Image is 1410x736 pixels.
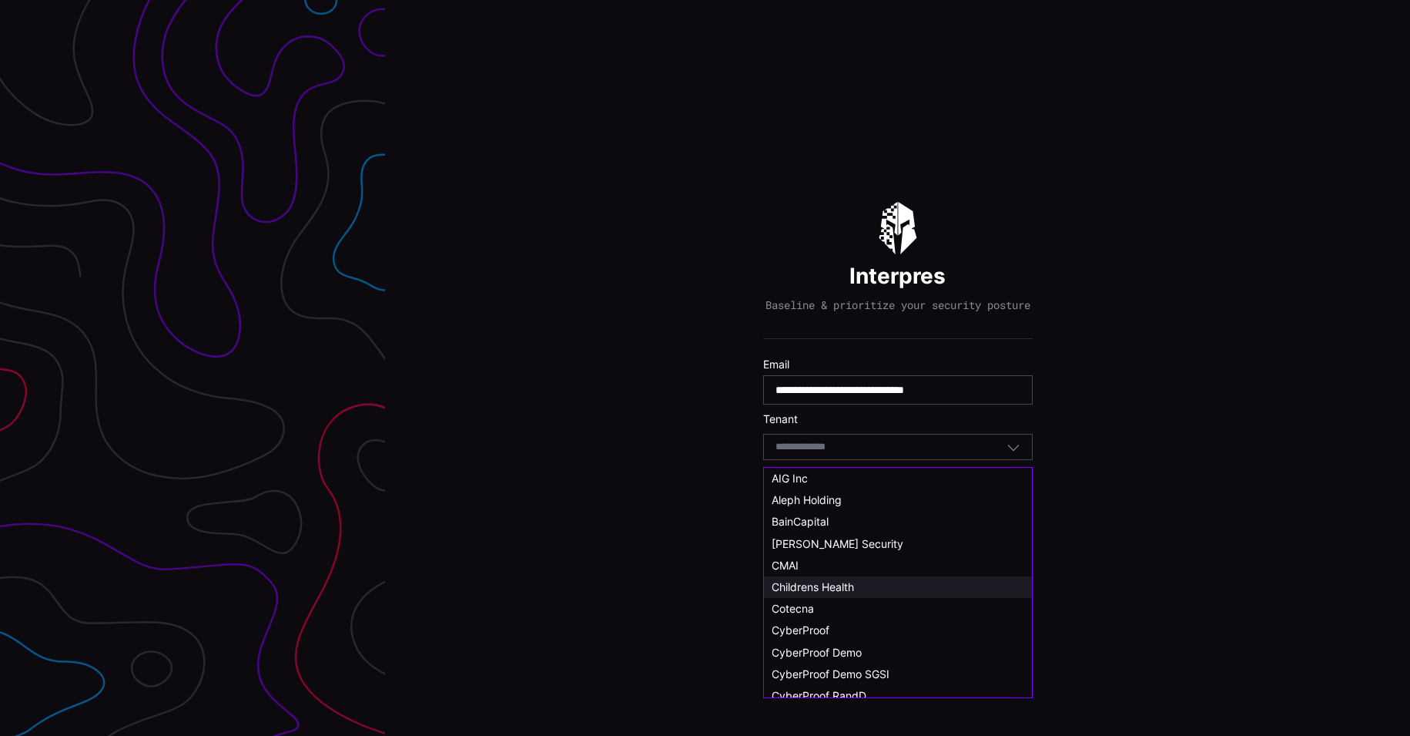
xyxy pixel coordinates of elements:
span: Aleph Holding [772,493,842,506]
span: CyberProof Demo [772,646,862,659]
span: CyberProof [772,623,829,637]
span: CyberProof Demo SGSI [772,667,889,681]
span: Childrens Health [772,580,854,593]
span: BainCapital [772,515,829,528]
span: CMAI [772,559,799,572]
p: Baseline & prioritize your security posture [765,298,1030,312]
h1: Interpres [849,262,946,290]
span: AIG Inc [772,472,808,485]
span: CyberProof RandD [772,689,866,702]
label: Email [763,358,1033,371]
label: Tenant [763,412,1033,426]
span: Cotecna [772,602,814,615]
button: Toggle options menu [1006,440,1020,454]
span: [PERSON_NAME] Security [772,537,903,550]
